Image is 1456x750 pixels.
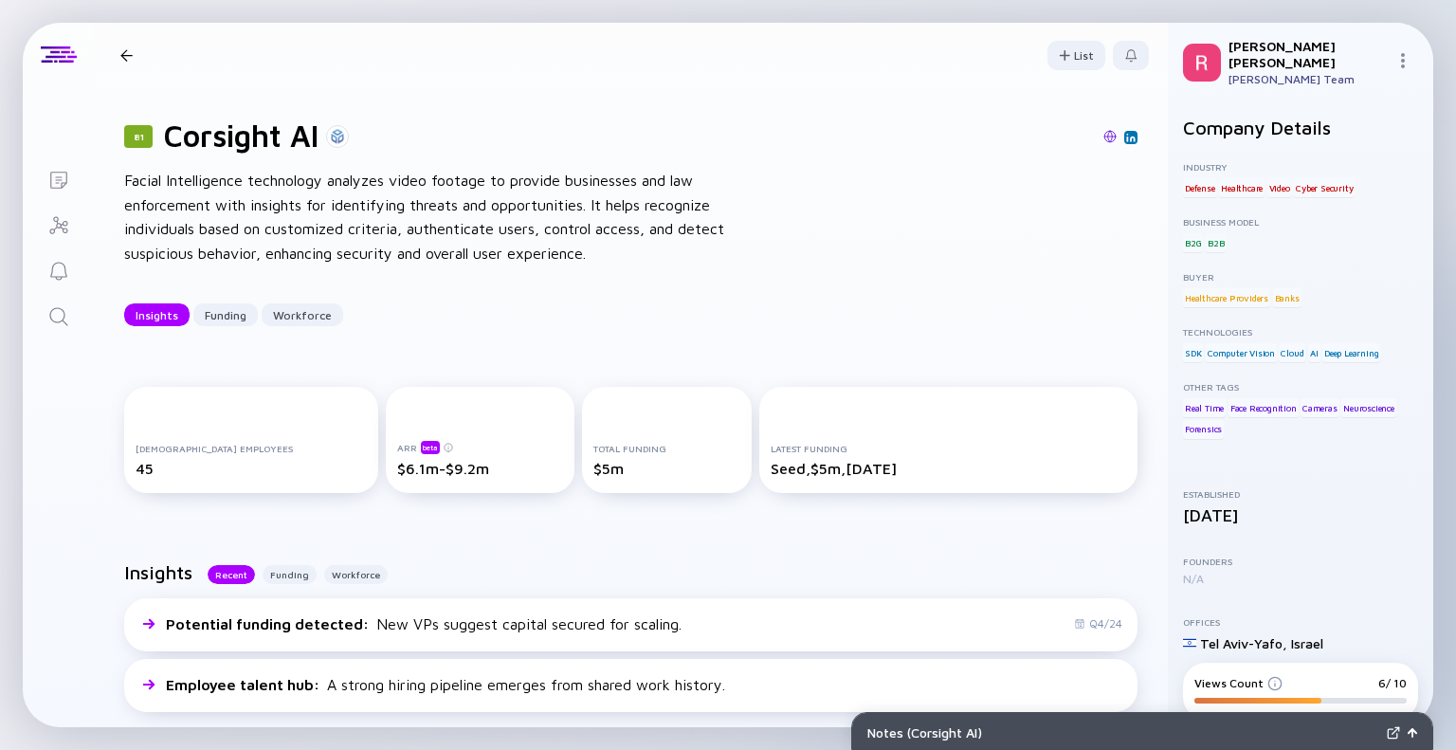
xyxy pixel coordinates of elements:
[124,125,153,148] div: 81
[23,292,94,338] a: Search
[1206,343,1277,362] div: Computer Vision
[1183,616,1418,628] div: Offices
[1183,556,1418,567] div: Founders
[1301,398,1339,417] div: Cameras
[1183,216,1418,228] div: Business Model
[1183,420,1224,439] div: Forensics
[263,565,317,584] button: Funding
[1183,44,1221,82] img: Ron Profile Picture
[1183,572,1418,586] div: N/A
[1103,130,1117,143] img: Corsight AI Website
[1228,38,1388,70] div: [PERSON_NAME] [PERSON_NAME]
[593,460,740,477] div: $5m
[1378,676,1407,690] div: 6/ 10
[397,440,563,454] div: ARR
[1183,288,1270,307] div: Healthcare Providers
[1200,635,1287,651] div: Tel Aviv-Yafo ,
[124,561,192,583] h2: Insights
[262,301,343,330] div: Workforce
[136,443,367,454] div: [DEMOGRAPHIC_DATA] Employees
[1273,288,1301,307] div: Banks
[324,565,388,584] button: Workforce
[1183,233,1203,252] div: B2G
[1322,343,1380,362] div: Deep Learning
[1183,636,1196,649] img: Israel Flag
[771,443,1126,454] div: Latest Funding
[166,676,725,693] div: A strong hiring pipeline emerges from shared work history.
[1183,381,1418,393] div: Other Tags
[1219,178,1265,197] div: Healthcare
[1228,72,1388,86] div: [PERSON_NAME] Team
[867,724,1379,741] div: Notes ( Corsight AI )
[1341,398,1396,417] div: Neuroscience
[1194,676,1283,690] div: Views Count
[1183,161,1418,173] div: Industry
[193,301,258,330] div: Funding
[1387,726,1400,740] img: Expand Notes
[1183,117,1418,138] h2: Company Details
[1183,178,1217,197] div: Defense
[124,303,190,326] button: Insights
[166,676,323,693] span: Employee talent hub :
[1408,728,1417,738] img: Open Notes
[124,169,731,265] div: Facial Intelligence technology analyzes video footage to provide businesses and law enforcement w...
[1294,178,1355,197] div: Cyber Security
[1183,488,1418,500] div: Established
[164,118,318,154] h1: Corsight AI
[193,303,258,326] button: Funding
[124,301,190,330] div: Insights
[1183,326,1418,338] div: Technologies
[208,565,255,584] button: Recent
[397,460,563,477] div: $6.1m-$9.2m
[771,460,1126,477] div: Seed, $5m, [DATE]
[166,615,373,632] span: Potential funding detected :
[23,201,94,247] a: Investor Map
[1395,53,1410,68] img: Menu
[593,443,740,454] div: Total Funding
[1183,398,1226,417] div: Real Time
[1308,343,1320,362] div: AI
[421,441,440,454] div: beta
[1228,398,1299,417] div: Face Recognition
[1291,635,1323,651] div: Israel
[166,615,682,632] div: New VPs suggest capital secured for scaling.
[1279,343,1305,362] div: Cloud
[1183,343,1203,362] div: SDK
[1183,271,1418,283] div: Buyer
[262,303,343,326] button: Workforce
[1074,616,1122,631] div: Q4/24
[136,460,367,477] div: 45
[1183,505,1418,525] div: [DATE]
[1267,178,1292,197] div: Video
[1047,41,1105,70] button: List
[23,155,94,201] a: Lists
[1206,233,1226,252] div: B2B
[1126,133,1136,142] img: Corsight AI Linkedin Page
[23,247,94,292] a: Reminders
